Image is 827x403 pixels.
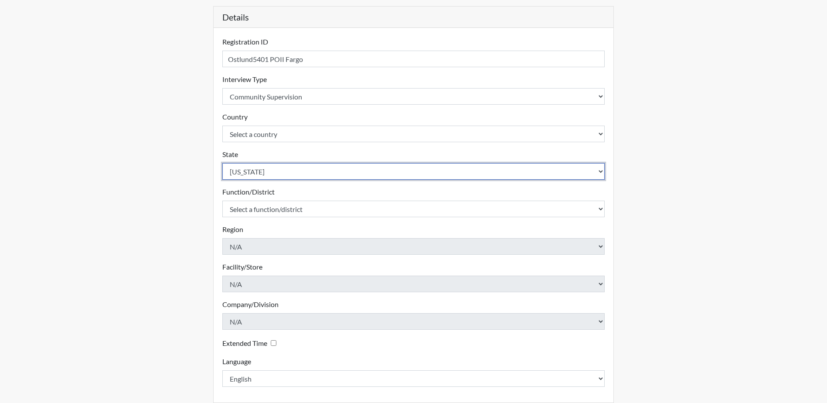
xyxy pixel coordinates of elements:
[222,149,238,160] label: State
[222,51,605,67] input: Insert a Registration ID, which needs to be a unique alphanumeric value for each interviewee
[222,299,279,310] label: Company/Division
[222,74,267,85] label: Interview Type
[222,187,275,197] label: Function/District
[222,262,262,272] label: Facility/Store
[222,356,251,367] label: Language
[222,338,267,348] label: Extended Time
[222,224,243,235] label: Region
[222,112,248,122] label: Country
[214,7,614,28] h5: Details
[222,337,280,349] div: Checking this box will provide the interviewee with an accomodation of extra time to answer each ...
[222,37,268,47] label: Registration ID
